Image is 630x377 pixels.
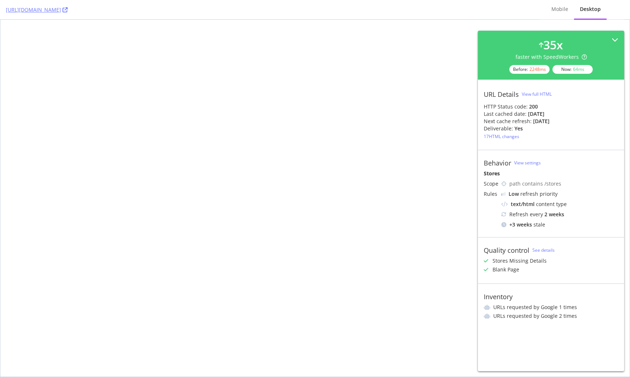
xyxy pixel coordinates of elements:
[484,304,618,311] li: URLs requested by Google 1 times
[514,160,541,166] a: View settings
[484,132,519,141] button: 17HTML changes
[484,246,529,254] div: Quality control
[532,247,555,253] a: See details
[484,110,527,118] div: Last cached date:
[516,53,587,61] div: faster with SpeedWorkers
[484,170,618,177] div: Stores
[493,266,519,273] div: Blank Page
[509,65,550,74] div: Before:
[573,66,584,72] div: 64 ms
[484,133,519,140] div: 17 HTML changes
[511,201,535,208] div: text/html
[514,125,523,132] div: Yes
[484,90,519,98] div: URL Details
[501,211,618,218] div: Refresh every
[484,312,618,320] li: URLs requested by Google 2 times
[529,103,538,110] strong: 200
[509,180,618,187] div: path contains /stores
[493,257,547,264] div: Stores Missing Details
[484,159,511,167] div: Behavior
[484,103,618,110] div: HTTP Status code:
[501,221,618,228] div: stale
[552,65,593,74] div: Now:
[528,110,544,118] div: [DATE]
[484,190,498,198] div: Rules
[501,192,506,196] img: Yo1DZTjnOBfEZTkXj00cav03WZSR3qnEnDcAAAAASUVORK5CYII=
[543,37,563,53] div: 35 x
[544,211,564,218] div: 2 weeks
[509,221,532,228] div: + 3 weeks
[484,180,498,187] div: Scope
[551,5,568,13] div: Mobile
[509,190,519,198] div: Low
[501,201,618,208] div: content type
[484,293,513,301] div: Inventory
[522,88,552,100] button: View full HTML
[580,5,601,13] div: Desktop
[529,66,546,72] div: 2248 ms
[533,118,550,125] div: [DATE]
[484,118,532,125] div: Next cache refresh:
[6,6,68,14] a: [URL][DOMAIN_NAME]
[484,125,513,132] div: Deliverable:
[522,91,552,97] div: View full HTML
[509,190,558,198] div: refresh priority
